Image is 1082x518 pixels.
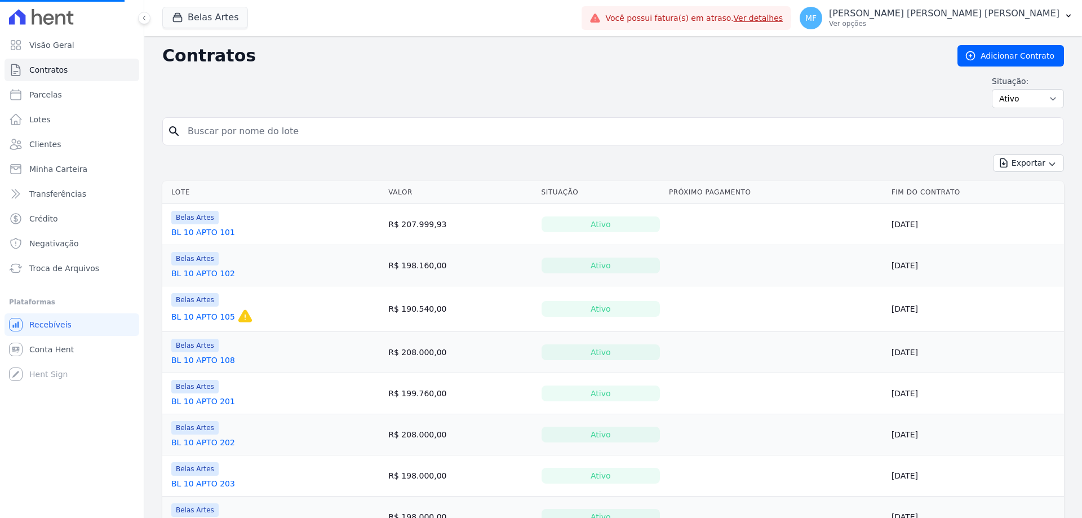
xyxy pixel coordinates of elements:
[171,339,219,352] span: Belas Artes
[162,46,939,66] h2: Contratos
[542,427,660,442] div: Ativo
[791,2,1082,34] button: MF [PERSON_NAME] [PERSON_NAME] [PERSON_NAME] Ver opções
[992,76,1064,87] label: Situação:
[605,12,783,24] span: Você possui fatura(s) em atraso.
[829,8,1059,19] p: [PERSON_NAME] [PERSON_NAME] [PERSON_NAME]
[29,64,68,76] span: Contratos
[384,181,536,204] th: Valor
[887,373,1064,414] td: [DATE]
[29,344,74,355] span: Conta Hent
[171,311,235,322] a: BL 10 APTO 105
[29,114,51,125] span: Lotes
[29,39,74,51] span: Visão Geral
[162,7,248,28] button: Belas Artes
[5,313,139,336] a: Recebíveis
[171,380,219,393] span: Belas Artes
[887,455,1064,497] td: [DATE]
[887,414,1064,455] td: [DATE]
[5,108,139,131] a: Lotes
[887,332,1064,373] td: [DATE]
[29,163,87,175] span: Minha Carteira
[542,258,660,273] div: Ativo
[171,396,235,407] a: BL 10 APTO 201
[29,89,62,100] span: Parcelas
[829,19,1059,28] p: Ver opções
[171,437,235,448] a: BL 10 APTO 202
[5,207,139,230] a: Crédito
[542,301,660,317] div: Ativo
[887,245,1064,286] td: [DATE]
[542,386,660,401] div: Ativo
[542,344,660,360] div: Ativo
[171,478,235,489] a: BL 10 APTO 203
[5,158,139,180] a: Minha Carteira
[887,286,1064,332] td: [DATE]
[384,414,536,455] td: R$ 208.000,00
[171,252,219,265] span: Belas Artes
[29,238,79,249] span: Negativação
[537,181,664,204] th: Situação
[171,293,219,307] span: Belas Artes
[9,295,135,309] div: Plataformas
[993,154,1064,172] button: Exportar
[384,373,536,414] td: R$ 199.760,00
[384,245,536,286] td: R$ 198.160,00
[384,455,536,497] td: R$ 198.000,00
[887,204,1064,245] td: [DATE]
[181,120,1059,143] input: Buscar por nome do lote
[384,204,536,245] td: R$ 207.999,93
[542,216,660,232] div: Ativo
[5,338,139,361] a: Conta Hent
[171,503,219,517] span: Belas Artes
[887,181,1064,204] th: Fim do Contrato
[29,188,86,200] span: Transferências
[384,286,536,332] td: R$ 190.540,00
[167,125,181,138] i: search
[171,462,219,476] span: Belas Artes
[805,14,817,22] span: MF
[29,319,72,330] span: Recebíveis
[171,211,219,224] span: Belas Artes
[384,332,536,373] td: R$ 208.000,00
[5,183,139,205] a: Transferências
[171,227,235,238] a: BL 10 APTO 101
[5,59,139,81] a: Contratos
[171,421,219,435] span: Belas Artes
[162,181,384,204] th: Lote
[5,257,139,280] a: Troca de Arquivos
[664,181,887,204] th: Próximo Pagamento
[957,45,1064,67] a: Adicionar Contrato
[5,232,139,255] a: Negativação
[171,268,235,279] a: BL 10 APTO 102
[5,133,139,156] a: Clientes
[29,213,58,224] span: Crédito
[734,14,783,23] a: Ver detalhes
[5,34,139,56] a: Visão Geral
[29,263,99,274] span: Troca de Arquivos
[171,355,235,366] a: BL 10 APTO 108
[5,83,139,106] a: Parcelas
[29,139,61,150] span: Clientes
[542,468,660,484] div: Ativo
